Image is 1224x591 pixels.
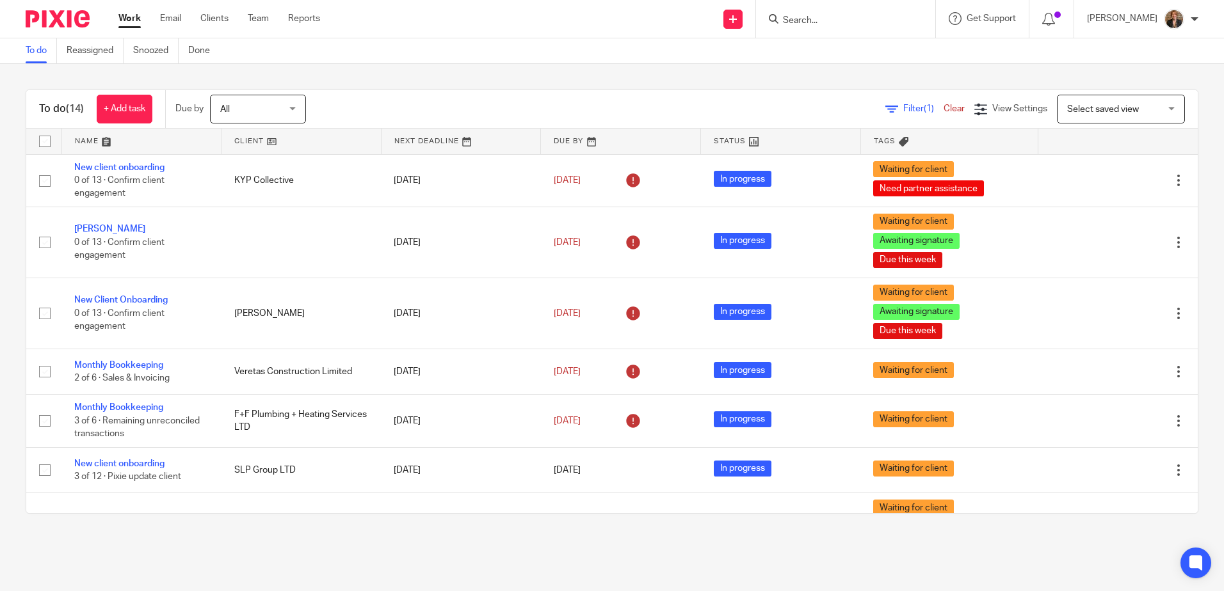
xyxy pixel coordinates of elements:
[160,12,181,25] a: Email
[874,138,896,145] span: Tags
[873,214,954,230] span: Waiting for client
[714,233,771,249] span: In progress
[66,104,84,114] span: (14)
[714,304,771,320] span: In progress
[554,176,581,185] span: [DATE]
[381,207,541,278] td: [DATE]
[175,102,204,115] p: Due by
[118,12,141,25] a: Work
[26,10,90,28] img: Pixie
[873,323,942,339] span: Due this week
[714,362,771,378] span: In progress
[74,163,165,172] a: New client onboarding
[903,104,944,113] span: Filter
[221,349,382,394] td: Veretas Construction Limited
[221,278,382,349] td: [PERSON_NAME]
[39,102,84,116] h1: To do
[381,395,541,447] td: [DATE]
[74,374,170,382] span: 2 of 6 · Sales & Invoicing
[873,304,960,320] span: Awaiting signature
[200,12,229,25] a: Clients
[873,461,954,477] span: Waiting for client
[782,15,897,27] input: Search
[381,447,541,492] td: [DATE]
[554,238,581,247] span: [DATE]
[26,38,57,63] a: To do
[221,493,382,564] td: Precision Joinery (Anfield) Limited
[873,161,954,177] span: Waiting for client
[873,411,954,427] span: Waiting for client
[924,104,934,113] span: (1)
[381,349,541,394] td: [DATE]
[714,461,771,477] span: In progress
[74,459,165,468] a: New client onboarding
[1087,12,1157,25] p: [PERSON_NAME]
[873,233,960,249] span: Awaiting signature
[992,104,1047,113] span: View Settings
[714,411,771,427] span: In progress
[554,466,581,475] span: [DATE]
[554,416,581,425] span: [DATE]
[74,416,200,439] span: 3 of 6 · Remaining unreconciled transactions
[188,38,220,63] a: Done
[221,395,382,447] td: F+F Plumbing + Heating Services LTD
[97,95,152,123] a: + Add task
[74,472,181,481] span: 3 of 12 · Pixie update client
[873,180,984,196] span: Need partner assistance
[221,447,382,492] td: SLP Group LTD
[248,12,269,25] a: Team
[554,367,581,376] span: [DATE]
[74,225,145,233] a: [PERSON_NAME]
[1067,105,1139,114] span: Select saved view
[873,500,954,516] span: Waiting for client
[67,38,124,63] a: Reassigned
[873,252,942,268] span: Due this week
[74,309,165,331] span: 0 of 13 · Confirm client engagement
[1164,9,1184,29] img: WhatsApp%20Image%202025-04-23%20at%2010.20.30_16e186ec.jpg
[714,171,771,187] span: In progress
[967,14,1016,23] span: Get Support
[74,361,163,370] a: Monthly Bookkeeping
[873,285,954,301] span: Waiting for client
[381,278,541,349] td: [DATE]
[74,176,165,198] span: 0 of 13 · Confirm client engagement
[220,105,230,114] span: All
[74,295,168,304] a: New Client Onboarding
[873,362,954,378] span: Waiting for client
[381,493,541,564] td: [DATE]
[554,309,581,318] span: [DATE]
[221,154,382,207] td: KYP Collective
[74,403,163,412] a: Monthly Bookkeeping
[381,154,541,207] td: [DATE]
[74,238,165,260] span: 0 of 13 · Confirm client engagement
[944,104,965,113] a: Clear
[133,38,179,63] a: Snoozed
[288,12,320,25] a: Reports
